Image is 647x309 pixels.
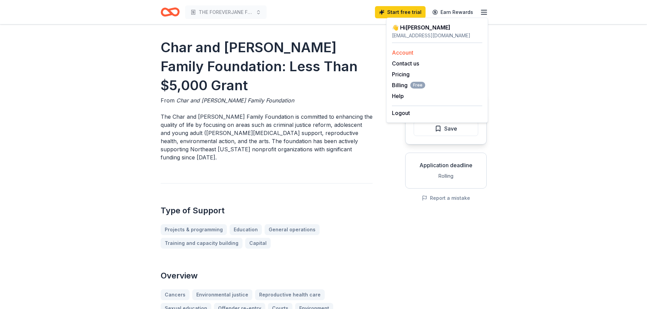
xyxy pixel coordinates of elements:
[444,124,457,133] span: Save
[411,172,481,180] div: Rolling
[392,92,404,100] button: Help
[161,238,242,249] a: Training and capacity building
[392,49,413,56] a: Account
[176,97,294,104] span: Char and [PERSON_NAME] Family Foundation
[392,23,482,32] div: 👋 Hi [PERSON_NAME]
[185,5,267,19] button: THE FOREVERJANE FOUNDATION CHRISTMAS EVENT
[375,6,426,18] a: Start free trial
[392,59,419,67] button: Contact us
[392,71,410,78] a: Pricing
[414,121,478,136] button: Save
[161,224,227,235] a: Projects & programming
[428,6,477,18] a: Earn Rewards
[265,224,320,235] a: General operations
[230,224,262,235] a: Education
[392,81,425,89] button: BillingFree
[245,238,271,249] a: Capital
[392,81,425,89] span: Billing
[161,113,373,161] p: The Char and [PERSON_NAME] Family Foundation is committed to enhancing the quality of life by foc...
[392,32,482,40] div: [EMAIL_ADDRESS][DOMAIN_NAME]
[410,82,425,89] span: Free
[161,4,180,20] a: Home
[392,109,410,117] button: Logout
[422,194,470,202] button: Report a mistake
[161,270,373,281] h2: Overview
[161,38,373,95] h1: Char and [PERSON_NAME] Family Foundation: Less Than $5,000 Grant
[411,161,481,169] div: Application deadline
[161,205,373,216] h2: Type of Support
[199,8,253,16] span: THE FOREVERJANE FOUNDATION CHRISTMAS EVENT
[161,96,373,104] div: From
